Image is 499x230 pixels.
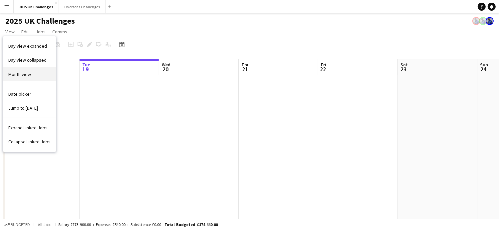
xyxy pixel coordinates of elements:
span: Sat [400,62,408,68]
span: 20 [161,65,170,73]
a: Expand Linked Jobs [3,121,56,135]
a: Collapse Linked Jobs [3,135,56,149]
span: 18 [2,65,11,73]
a: Comms [50,27,70,36]
span: All jobs [37,222,53,227]
span: Month view [8,71,31,77]
span: 19 [81,65,90,73]
a: View [3,27,17,36]
a: Month view [3,67,56,81]
span: Expand Linked Jobs [8,125,48,131]
button: Budgeted [3,221,31,228]
a: Edit [19,27,32,36]
a: Jump to today [3,101,56,115]
button: 2025 UK Challenges [14,0,59,13]
app-user-avatar: Andy Baker [479,17,487,25]
span: 24 [479,65,488,73]
app-user-avatar: Andy Baker [486,17,494,25]
span: Wed [162,62,170,68]
a: Day view collapsed [3,53,56,67]
span: Collapse Linked Jobs [8,139,51,145]
span: Sun [480,62,488,68]
a: Day view expanded [3,39,56,53]
h1: 2025 UK Challenges [5,16,75,26]
span: Day view collapsed [8,57,47,63]
span: 22 [320,65,326,73]
span: Thu [241,62,250,68]
app-user-avatar: Andy Baker [472,17,480,25]
span: Total Budgeted £174 440.00 [164,222,218,227]
span: Date picker [8,91,31,97]
span: Edit [21,29,29,35]
span: Day view expanded [8,43,47,49]
a: Date picker [3,87,56,101]
span: Budgeted [11,222,30,227]
span: Comms [52,29,67,35]
div: Salary £173 900.00 + Expenses £540.00 + Subsistence £0.00 = [58,222,218,227]
span: 21 [240,65,250,73]
span: View [5,29,15,35]
span: Jump to [DATE] [8,105,38,111]
span: Fri [321,62,326,68]
span: Jobs [36,29,46,35]
span: Tue [82,62,90,68]
span: 23 [399,65,408,73]
a: Jobs [33,27,48,36]
button: Overseas Challenges [59,0,106,13]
